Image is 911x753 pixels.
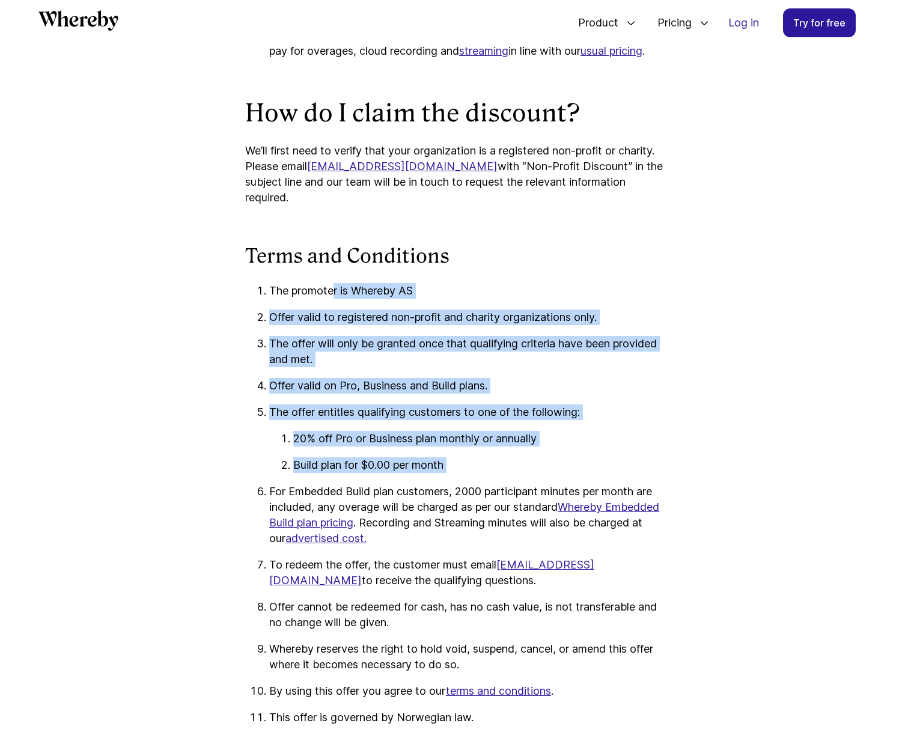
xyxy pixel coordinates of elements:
a: Try for free [783,8,856,37]
p: We’ll first need to verify that your organization is a registered non-profit or charity. Please e... [245,143,666,206]
p: By using this offer you agree to our . [269,683,666,699]
p: Offer valid on Pro, Business and Build plans. [269,378,666,394]
a: Log in [719,9,769,37]
svg: Whereby [38,10,118,31]
h3: Terms and Conditions [245,244,666,269]
p: For Embedded Build plan customers, 2000 participant minutes per month are included, any overage w... [269,484,666,546]
a: streaming [459,44,508,57]
a: terms and conditions [446,684,551,697]
p: Whereby reserves the right to hold void, suspend, cancel, or amend this offer where it becomes ne... [269,641,666,672]
p: The offer entitles qualifying customers to one of the following: [269,404,666,420]
a: Whereby [38,10,118,35]
a: [EMAIL_ADDRESS][DOMAIN_NAME] [307,160,498,172]
span: Product [566,3,621,43]
a: usual pricing [580,44,642,57]
p: The promoter is Whereby AS [269,283,666,299]
p: To redeem the offer, the customer must email to receive the qualifying questions. [269,557,666,588]
p: Offer cannot be redeemed for cash, has no cash value, is not transferable and no change will be g... [269,599,666,630]
h2: How do I claim the discount? [245,97,666,129]
p: Offer valid to registered non-profit and charity organizations only. [269,309,666,325]
p: The offer will only be granted once that qualifying criteria have been provided and met. [269,336,666,367]
a: advertised cost. [285,532,367,544]
p: This offer is governed by Norwegian law. [269,710,666,725]
span: Pricing [645,3,695,43]
p: Build plan for $0.00 per month [293,457,666,473]
p: 20% off Pro or Business plan monthly or annually [293,431,666,447]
